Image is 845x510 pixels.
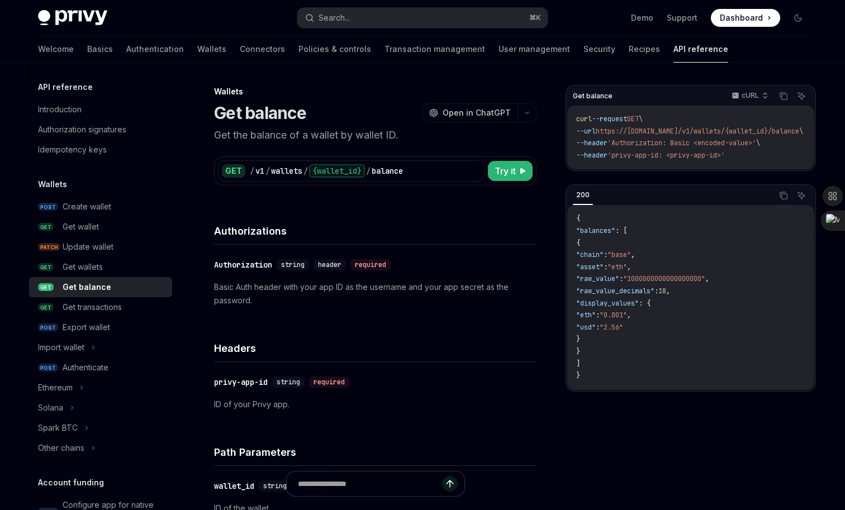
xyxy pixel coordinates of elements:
a: POSTAuthenticate [29,358,172,378]
span: \ [799,127,803,136]
span: : [596,323,600,332]
span: Dashboard [720,12,763,23]
a: Security [583,36,615,63]
h5: Account funding [38,476,104,489]
span: "chain" [576,250,604,259]
span: Open in ChatGPT [443,107,511,118]
span: \ [639,115,643,123]
span: "base" [607,250,631,259]
span: curl [576,115,592,123]
p: Get the balance of a wallet by wallet ID. [214,127,537,143]
span: ] [576,359,580,368]
span: : [604,250,607,259]
button: Copy the contents from the code block [776,188,791,203]
div: Get wallet [63,220,99,233]
button: Copy the contents from the code block [776,89,791,103]
div: privy-app-id [214,376,268,388]
a: GETGet balance [29,277,172,297]
div: Import wallet [38,341,84,354]
span: , [666,287,670,295]
span: , [705,274,709,283]
div: Solana [38,401,63,414]
span: POST [38,323,58,332]
h4: Path Parameters [214,445,537,460]
div: balance [372,165,403,177]
div: / [366,165,371,177]
div: Get balance [63,280,111,294]
span: --header [576,151,607,160]
a: GETGet wallets [29,257,172,277]
span: "1000000000000000000" [623,274,705,283]
span: } [576,371,580,380]
div: Idempotency keys [38,143,107,156]
span: --request [592,115,627,123]
span: GET [38,223,54,231]
a: Authorization signatures [29,120,172,140]
span: GET [627,115,639,123]
div: Search... [319,11,350,25]
a: Authentication [126,36,184,63]
a: POSTCreate wallet [29,197,172,217]
span: POST [38,203,58,211]
span: \ [756,139,760,147]
a: POSTExport wallet [29,317,172,337]
button: Ask AI [794,188,809,203]
span: 'Authorization: Basic <encoded-value>' [607,139,756,147]
span: Get balance [573,92,613,101]
span: "balances" [576,226,615,235]
span: : [ [615,226,627,235]
p: Basic Auth header with your app ID as the username and your app secret as the password. [214,280,537,307]
span: : [604,263,607,271]
div: Authorization [214,259,272,270]
div: Authenticate [63,361,108,374]
span: "0.001" [600,311,627,320]
span: PATCH [38,243,60,251]
span: } [576,335,580,344]
span: , [627,263,631,271]
span: "raw_value_decimals" [576,287,654,295]
span: "eth" [576,311,596,320]
span: GET [38,303,54,312]
div: / [250,165,254,177]
a: Transaction management [384,36,485,63]
div: Get transactions [63,301,122,314]
span: : [596,311,600,320]
div: wallets [271,165,302,177]
div: Get wallets [63,260,103,274]
div: Export wallet [63,321,110,334]
span: "eth" [607,263,627,271]
div: Introduction [38,103,82,116]
a: Recipes [629,36,660,63]
div: Create wallet [63,200,111,213]
span: : [654,287,658,295]
span: 'privy-app-id: <privy-app-id>' [607,151,725,160]
a: Idempotency keys [29,140,172,160]
span: GET [38,263,54,271]
span: "usd" [576,323,596,332]
div: {wallet_id} [309,164,365,178]
h5: API reference [38,80,93,94]
a: Basics [87,36,113,63]
h4: Headers [214,341,537,356]
span: --url [576,127,596,136]
span: : [619,274,623,283]
h4: Authorizations [214,223,537,239]
span: Try it [495,164,516,178]
img: dark logo [38,10,107,26]
span: , [627,311,631,320]
div: Wallets [214,86,537,97]
span: "raw_value" [576,274,619,283]
a: Wallets [197,36,226,63]
button: cURL [725,87,773,106]
span: --header [576,139,607,147]
a: API reference [673,36,728,63]
button: Open in ChatGPT [422,103,518,122]
span: "asset" [576,263,604,271]
span: GET [38,283,54,292]
a: PATCHUpdate wallet [29,237,172,257]
h1: Get balance [214,103,306,123]
button: Try it [488,161,533,181]
button: Search...⌘K [297,8,548,28]
div: / [303,165,308,177]
p: cURL [742,91,759,100]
